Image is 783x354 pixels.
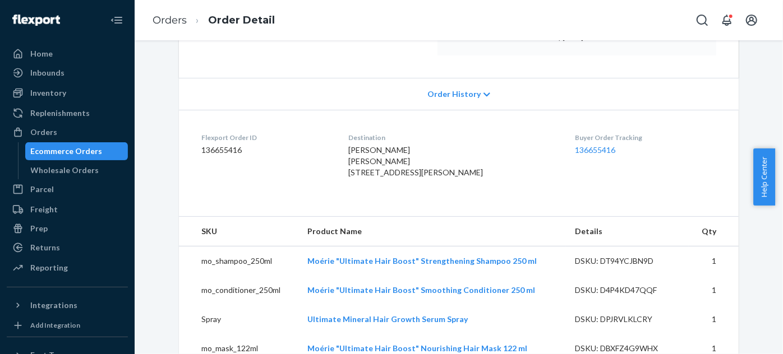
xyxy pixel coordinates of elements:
[30,300,77,311] div: Integrations
[7,45,128,63] a: Home
[427,88,481,100] span: Order History
[7,64,128,82] a: Inbounds
[7,239,128,257] a: Returns
[25,161,128,179] a: Wholesale Orders
[30,204,58,215] div: Freight
[298,217,566,246] th: Product Name
[753,148,775,206] button: Help Center
[7,104,128,122] a: Replenishments
[307,256,537,265] a: Moérie "Ultimate Hair Boost" Strengthening Shampoo 250 ml
[7,296,128,314] button: Integrations
[30,67,65,78] div: Inbounds
[740,9,763,31] button: Open account menu
[30,262,68,273] div: Reporting
[12,15,60,26] img: Flexport logo
[575,285,680,296] div: DSKU: D4P4KD47QQF
[689,217,739,246] th: Qty
[179,276,298,305] td: mo_conditioner_250ml
[7,84,128,102] a: Inventory
[208,14,275,26] a: Order Detail
[307,314,468,324] a: Ultimate Mineral Hair Growth Serum Spray
[691,9,713,31] button: Open Search Box
[30,223,48,234] div: Prep
[179,305,298,334] td: Spray
[30,320,80,330] div: Add Integration
[575,343,680,354] div: DSKU: DBXFZ4G9WHX
[689,305,739,334] td: 1
[575,133,716,142] dt: Buyer Order Tracking
[105,9,128,31] button: Close Navigation
[201,145,331,156] dd: 136655416
[349,145,483,177] span: [PERSON_NAME] [PERSON_NAME] [STREET_ADDRESS][PERSON_NAME]
[7,220,128,237] a: Prep
[575,145,615,155] a: 136655416
[716,9,738,31] button: Open notifications
[349,133,558,142] dt: Destination
[31,165,99,176] div: Wholesale Orders
[575,314,680,325] div: DSKU: DPJRVLKLCRY
[31,146,103,157] div: Ecommerce Orders
[30,108,90,119] div: Replenishments
[153,14,187,26] a: Orders
[7,319,128,332] a: Add Integration
[689,246,739,276] td: 1
[144,4,284,37] ol: breadcrumbs
[30,242,60,253] div: Returns
[179,217,298,246] th: SKU
[7,201,128,218] a: Freight
[179,246,298,276] td: mo_shampoo_250ml
[575,255,680,267] div: DSKU: DT94YCJBN9D
[30,48,53,59] div: Home
[566,217,689,246] th: Details
[689,276,739,305] td: 1
[201,133,331,142] dt: Flexport Order ID
[7,259,128,277] a: Reporting
[307,343,527,353] a: Moérie "Ultimate Hair Boost" Nourishing Hair Mask 122 ml
[25,142,128,160] a: Ecommerce Orders
[307,285,535,295] a: Moérie "Ultimate Hair Boost" Smoothing Conditioner 250 ml
[7,180,128,198] a: Parcel
[30,184,54,195] div: Parcel
[7,123,128,141] a: Orders
[30,127,57,138] div: Orders
[30,87,66,99] div: Inventory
